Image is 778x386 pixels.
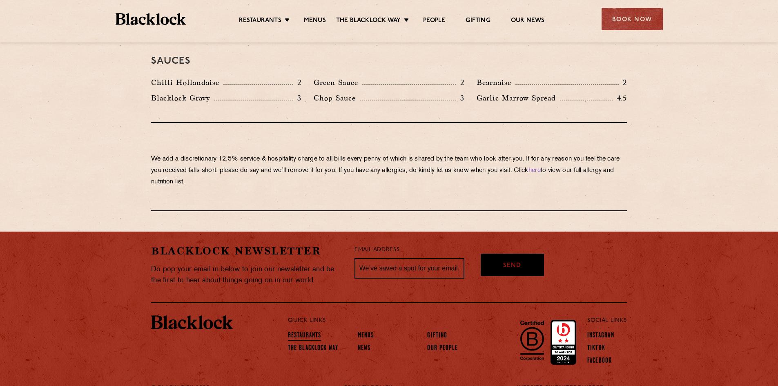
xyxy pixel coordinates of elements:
[151,56,627,67] h3: Sauces
[293,93,301,103] p: 3
[477,77,515,88] p: Bearnaise
[587,344,605,353] a: TikTok
[456,77,464,88] p: 2
[619,77,627,88] p: 2
[602,8,663,30] div: Book Now
[293,77,301,88] p: 2
[354,258,464,279] input: We’ve saved a spot for your email...
[151,244,342,258] h2: Blacklock Newsletter
[354,245,399,255] label: Email Address
[427,344,458,353] a: Our People
[288,315,560,326] p: Quick Links
[456,93,464,103] p: 3
[151,154,627,188] p: We add a discretionary 12.5% service & hospitality charge to all bills every penny of which is sh...
[239,17,281,26] a: Restaurants
[587,332,614,341] a: Instagram
[528,167,541,174] a: here
[587,357,612,366] a: Facebook
[515,316,549,365] img: B-Corp-Logo-Black-RGB.svg
[358,332,374,341] a: Menus
[423,17,445,26] a: People
[151,92,214,104] p: Blacklock Gravy
[151,264,342,286] p: Do pop your email in below to join our newsletter and be the first to hear about things going on ...
[511,17,545,26] a: Our News
[314,77,362,88] p: Green Sauce
[587,315,627,326] p: Social Links
[116,13,186,25] img: BL_Textured_Logo-footer-cropped.svg
[336,17,401,26] a: The Blacklock Way
[358,344,370,353] a: News
[551,320,576,365] img: Accred_2023_2star.png
[503,261,521,271] span: Send
[304,17,326,26] a: Menus
[151,315,233,329] img: BL_Textured_Logo-footer-cropped.svg
[288,344,338,353] a: The Blacklock Way
[613,93,627,103] p: 4.5
[466,17,490,26] a: Gifting
[288,332,321,341] a: Restaurants
[151,77,223,88] p: Chilli Hollandaise
[427,332,447,341] a: Gifting
[314,92,360,104] p: Chop Sauce
[477,92,560,104] p: Garlic Marrow Spread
